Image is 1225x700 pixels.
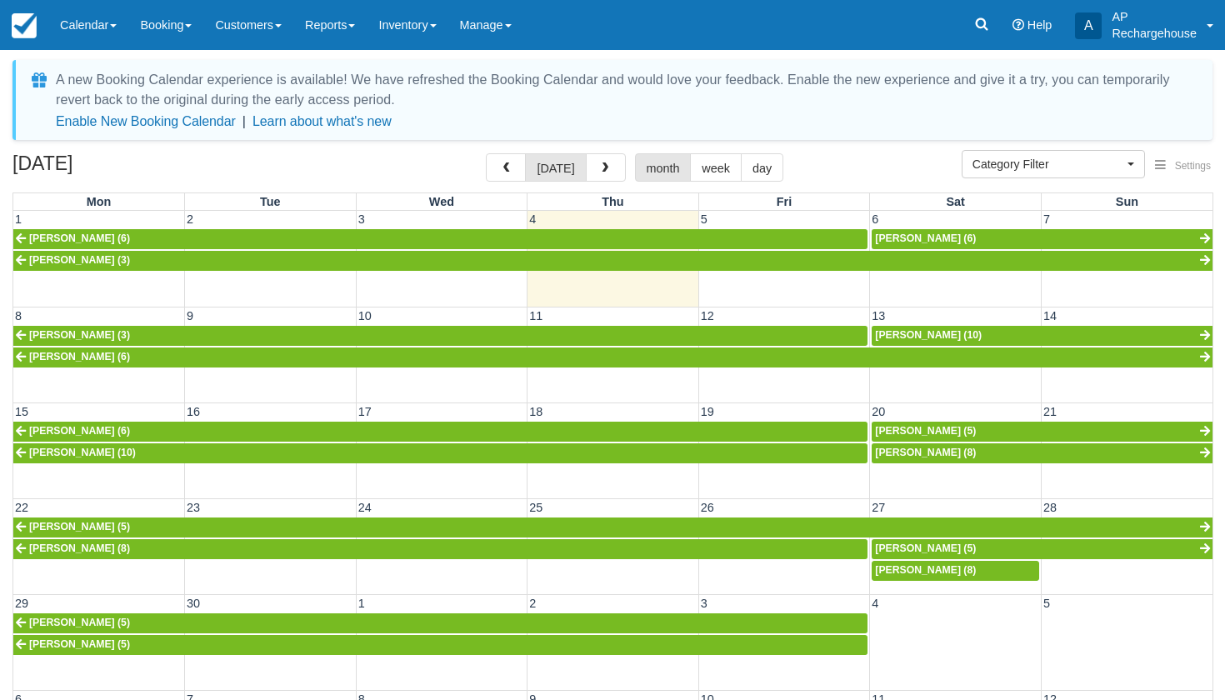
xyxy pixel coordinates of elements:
[185,501,202,514] span: 23
[13,517,1212,537] a: [PERSON_NAME] (5)
[875,447,976,458] span: [PERSON_NAME] (8)
[29,425,130,437] span: [PERSON_NAME] (6)
[29,542,130,554] span: [PERSON_NAME] (8)
[185,405,202,418] span: 16
[1042,501,1058,514] span: 28
[527,597,537,610] span: 2
[1116,195,1138,208] span: Sun
[527,309,544,322] span: 11
[875,542,976,554] span: [PERSON_NAME] (5)
[87,195,112,208] span: Mon
[699,405,716,418] span: 19
[13,212,23,226] span: 1
[185,597,202,610] span: 30
[870,597,880,610] span: 4
[875,329,982,341] span: [PERSON_NAME] (10)
[1112,25,1197,42] p: Rechargehouse
[872,443,1212,463] a: [PERSON_NAME] (8)
[357,309,373,322] span: 10
[699,309,716,322] span: 12
[872,229,1212,249] a: [PERSON_NAME] (6)
[357,405,373,418] span: 17
[357,501,373,514] span: 24
[56,70,1192,110] div: A new Booking Calendar experience is available! We have refreshed the Booking Calendar and would ...
[699,597,709,610] span: 3
[29,232,130,244] span: [PERSON_NAME] (6)
[13,405,30,418] span: 15
[13,326,867,346] a: [PERSON_NAME] (3)
[741,153,783,182] button: day
[242,114,246,128] span: |
[1175,160,1211,172] span: Settings
[699,501,716,514] span: 26
[699,212,709,226] span: 5
[635,153,692,182] button: month
[777,195,792,208] span: Fri
[13,309,23,322] span: 8
[872,422,1212,442] a: [PERSON_NAME] (5)
[12,13,37,38] img: checkfront-main-nav-mini-logo.png
[357,212,367,226] span: 3
[870,309,887,322] span: 13
[1042,405,1058,418] span: 21
[13,422,867,442] a: [PERSON_NAME] (6)
[13,635,867,655] a: [PERSON_NAME] (5)
[13,251,1212,271] a: [PERSON_NAME] (3)
[690,153,742,182] button: week
[13,347,1212,367] a: [PERSON_NAME] (6)
[1042,212,1052,226] span: 7
[962,150,1145,178] button: Category Filter
[1027,18,1052,32] span: Help
[29,447,136,458] span: [PERSON_NAME] (10)
[946,195,964,208] span: Sat
[29,617,130,628] span: [PERSON_NAME] (5)
[1145,154,1221,178] button: Settings
[872,539,1212,559] a: [PERSON_NAME] (5)
[1012,19,1024,31] i: Help
[870,405,887,418] span: 20
[12,153,223,184] h2: [DATE]
[870,501,887,514] span: 27
[602,195,623,208] span: Thu
[1075,12,1102,39] div: A
[429,195,454,208] span: Wed
[252,114,392,128] a: Learn about what's new
[29,351,130,362] span: [PERSON_NAME] (6)
[357,597,367,610] span: 1
[185,212,195,226] span: 2
[870,212,880,226] span: 6
[1042,597,1052,610] span: 5
[875,232,976,244] span: [PERSON_NAME] (6)
[29,254,130,266] span: [PERSON_NAME] (3)
[13,597,30,610] span: 29
[875,425,976,437] span: [PERSON_NAME] (5)
[527,405,544,418] span: 18
[527,501,544,514] span: 25
[13,229,867,249] a: [PERSON_NAME] (6)
[56,113,236,130] button: Enable New Booking Calendar
[875,564,976,576] span: [PERSON_NAME] (8)
[29,521,130,532] span: [PERSON_NAME] (5)
[972,156,1123,172] span: Category Filter
[872,561,1039,581] a: [PERSON_NAME] (8)
[527,212,537,226] span: 4
[29,329,130,341] span: [PERSON_NAME] (3)
[13,443,867,463] a: [PERSON_NAME] (10)
[13,613,867,633] a: [PERSON_NAME] (5)
[525,153,586,182] button: [DATE]
[1112,8,1197,25] p: AP
[13,539,867,559] a: [PERSON_NAME] (8)
[13,501,30,514] span: 22
[872,326,1212,346] a: [PERSON_NAME] (10)
[29,638,130,650] span: [PERSON_NAME] (5)
[260,195,281,208] span: Tue
[1042,309,1058,322] span: 14
[185,309,195,322] span: 9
